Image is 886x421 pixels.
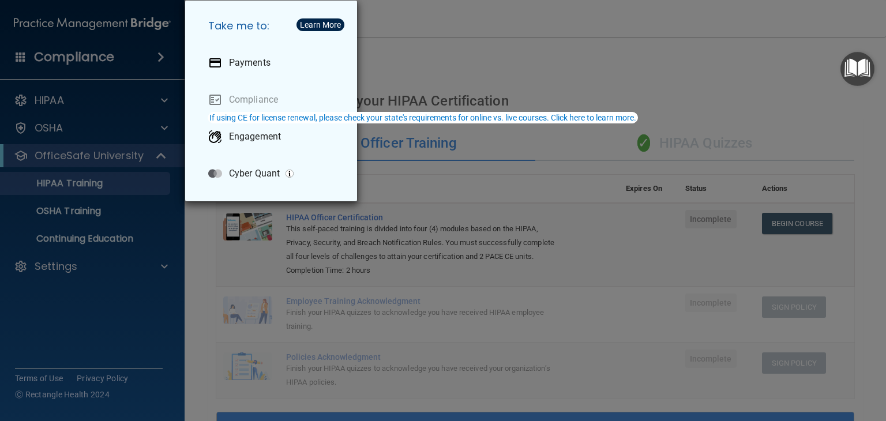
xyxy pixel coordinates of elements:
div: If using CE for license renewal, please check your state's requirements for online vs. live cours... [209,114,636,122]
p: Cyber Quant [229,168,280,179]
p: Engagement [229,131,281,142]
iframe: Drift Widget Chat Controller [828,347,872,391]
div: Learn More [300,21,341,29]
a: Compliance [199,84,348,116]
a: Payments [199,47,348,79]
button: Open Resource Center [840,52,874,86]
button: Learn More [296,18,344,31]
a: Engagement [199,121,348,153]
button: If using CE for license renewal, please check your state's requirements for online vs. live cours... [208,112,638,123]
h5: Take me to: [199,10,348,42]
p: Payments [229,57,271,69]
a: Cyber Quant [199,157,348,190]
